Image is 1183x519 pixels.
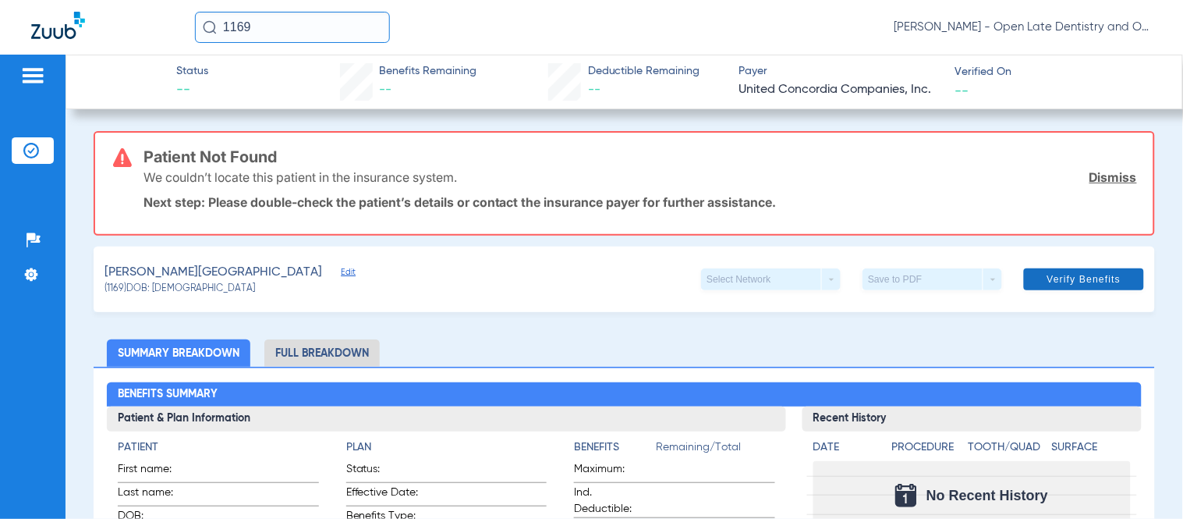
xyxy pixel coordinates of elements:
[113,148,132,167] img: error-icon
[892,439,963,456] h4: Procedure
[574,439,656,461] app-breakdown-title: Benefits
[895,484,917,507] img: Calendar
[802,407,1142,432] h3: Recent History
[588,84,600,96] span: --
[143,149,1137,165] h3: Patient Not Found
[739,63,942,80] span: Payer
[379,63,476,80] span: Benefits Remaining
[346,439,547,456] h4: Plan
[813,439,879,461] app-breakdown-title: Date
[574,461,650,482] span: Maximum:
[176,80,208,100] span: --
[118,461,194,482] span: First name:
[894,20,1152,35] span: [PERSON_NAME] - Open Late Dentistry and Orthodontics
[588,63,700,80] span: Deductible Remaining
[955,82,969,98] span: --
[574,439,656,456] h4: Benefits
[1105,444,1183,519] iframe: Chat Widget
[104,263,322,283] span: [PERSON_NAME][GEOGRAPHIC_DATA]
[176,63,208,80] span: Status
[1052,439,1131,456] h4: Surface
[143,194,1137,210] p: Next step: Please double-check the patient’s details or contact the insurance payer for further a...
[195,12,390,43] input: Search for patients
[892,439,963,461] app-breakdown-title: Procedure
[264,339,380,367] li: Full Breakdown
[574,485,650,517] span: Ind. Deductible:
[143,169,457,185] p: We couldn’t locate this patient in the insurance system.
[31,12,85,39] img: Zuub Logo
[341,267,355,282] span: Edit
[203,20,217,34] img: Search Icon
[107,339,250,367] li: Summary Breakdown
[656,439,774,461] span: Remaining/Total
[379,84,391,96] span: --
[1052,439,1131,461] app-breakdown-title: Surface
[346,461,423,482] span: Status:
[1024,268,1144,290] button: Verify Benefits
[968,439,1047,461] app-breakdown-title: Tooth/Quad
[107,407,785,432] h3: Patient & Plan Information
[20,66,45,85] img: hamburger-icon
[346,485,423,506] span: Effective Date:
[968,439,1047,456] h4: Tooth/Quad
[107,382,1141,407] h2: Benefits Summary
[1047,273,1121,286] span: Verify Benefits
[118,485,194,506] span: Last name:
[739,80,942,100] span: United Concordia Companies, Inc.
[955,64,1158,80] span: Verified On
[926,488,1048,503] span: No Recent History
[1089,169,1137,185] a: Dismiss
[813,439,879,456] h4: Date
[104,283,255,297] span: (1169) DOB: [DEMOGRAPHIC_DATA]
[118,439,318,456] h4: Patient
